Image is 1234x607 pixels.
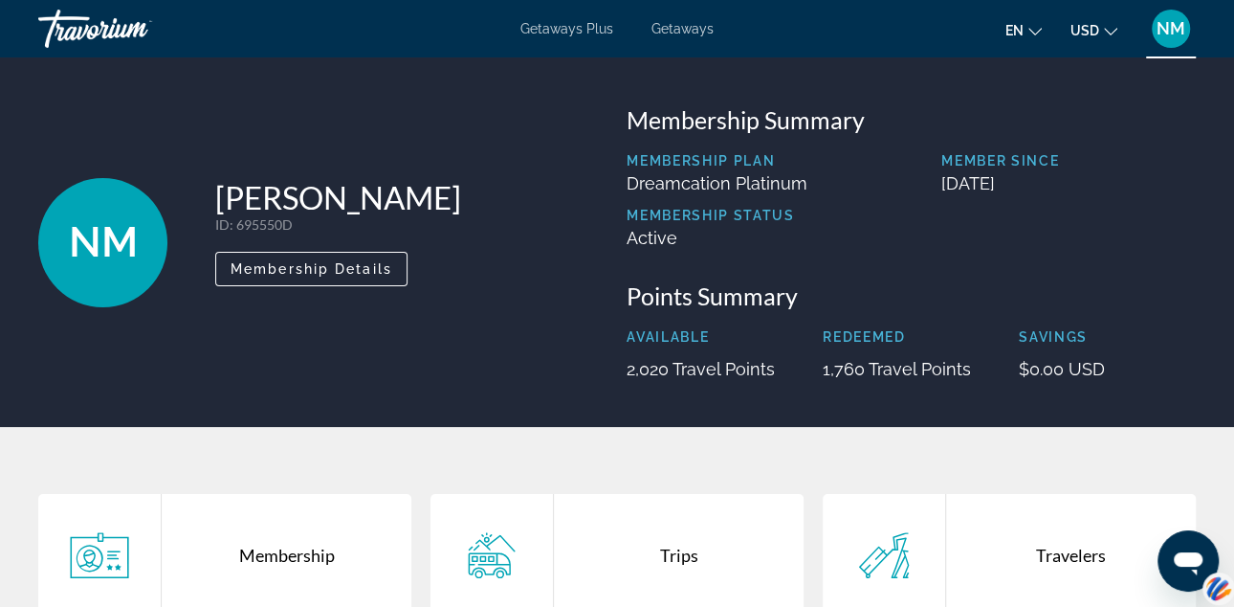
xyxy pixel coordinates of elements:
a: Getaways [651,21,714,36]
h3: Membership Summary [627,105,1196,134]
p: Membership Plan [627,153,807,169]
button: User Menu [1146,9,1196,49]
p: Active [627,228,807,248]
a: Travorium [38,4,230,54]
p: : 695550D [215,216,461,233]
span: NM [1157,19,1185,38]
p: Membership Status [627,208,807,223]
p: Redeemed [823,329,971,345]
p: [DATE] [941,173,1196,193]
span: Membership Details [231,261,392,277]
span: NM [69,217,138,267]
span: USD [1070,23,1099,38]
iframe: Button to launch messaging window [1157,530,1219,592]
span: en [1005,23,1024,38]
button: Change currency [1070,16,1117,44]
button: Change language [1005,16,1042,44]
h3: Points Summary [627,281,1196,310]
button: Membership Details [215,252,408,286]
a: Getaways Plus [520,21,613,36]
p: $0.00 USD [1019,359,1105,379]
p: Dreamcation Platinum [627,173,807,193]
span: ID [215,216,230,233]
h1: [PERSON_NAME] [215,178,461,216]
p: 1,760 Travel Points [823,359,971,379]
a: Membership Details [215,256,408,277]
p: Member Since [941,153,1196,169]
p: 2,020 Travel Points [627,359,775,379]
p: Available [627,329,775,345]
p: Savings [1019,329,1105,345]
